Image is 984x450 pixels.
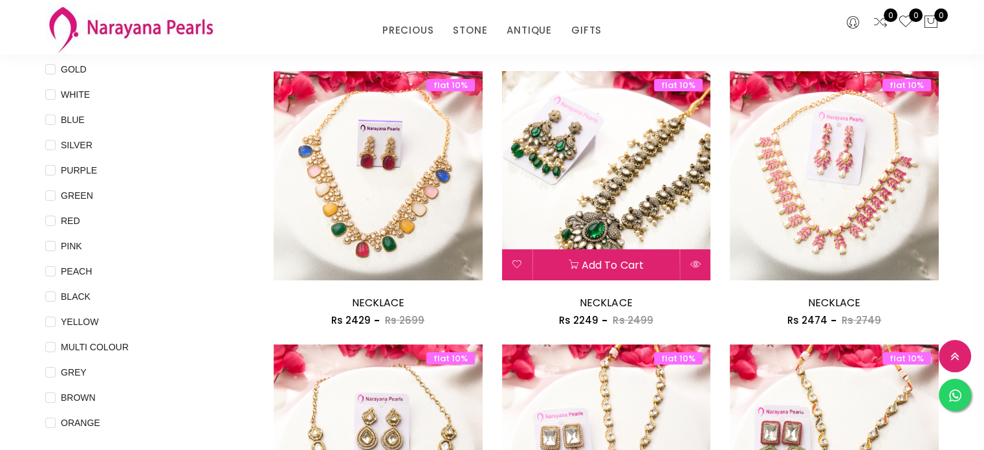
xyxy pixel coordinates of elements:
span: Rs 2474 [787,313,827,327]
span: PEACH [56,264,97,278]
span: Rs 2429 [331,313,371,327]
span: SILVER [56,138,98,152]
span: Rs 2699 [385,313,424,327]
span: 0 [934,8,948,22]
span: YELLOW [56,315,104,329]
a: NECKLACE [580,295,632,310]
span: flat 10% [654,79,703,91]
span: 0 [909,8,923,22]
span: GOLD [56,62,92,76]
span: GREEN [56,188,98,203]
button: Add to cart [533,249,680,280]
a: 0 [873,14,888,31]
a: PRECIOUS [382,21,433,40]
button: Add to wishlist [502,249,532,280]
a: NECKLACE [808,295,860,310]
a: 0 [898,14,913,31]
span: flat 10% [426,352,475,365]
span: PINK [56,239,87,253]
button: 0 [923,14,939,31]
span: BROWN [56,390,101,405]
a: NECKLACE [352,295,404,310]
span: flat 10% [654,352,703,365]
button: Quick View [680,249,710,280]
span: MULTI COLOUR [56,340,134,354]
span: RED [56,214,85,228]
span: BLACK [56,289,96,304]
span: Rs 2749 [842,313,881,327]
a: STONE [453,21,487,40]
span: 0 [884,8,897,22]
a: ANTIQUE [507,21,552,40]
span: flat 10% [882,79,931,91]
a: GIFTS [571,21,602,40]
span: Rs 2249 [559,313,598,327]
span: WHITE [56,87,95,102]
span: Rs 2499 [613,313,653,327]
span: ORANGE [56,416,105,430]
span: flat 10% [882,352,931,365]
span: GREY [56,365,92,379]
span: BLUE [56,113,90,127]
span: flat 10% [426,79,475,91]
span: PURPLE [56,163,102,177]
